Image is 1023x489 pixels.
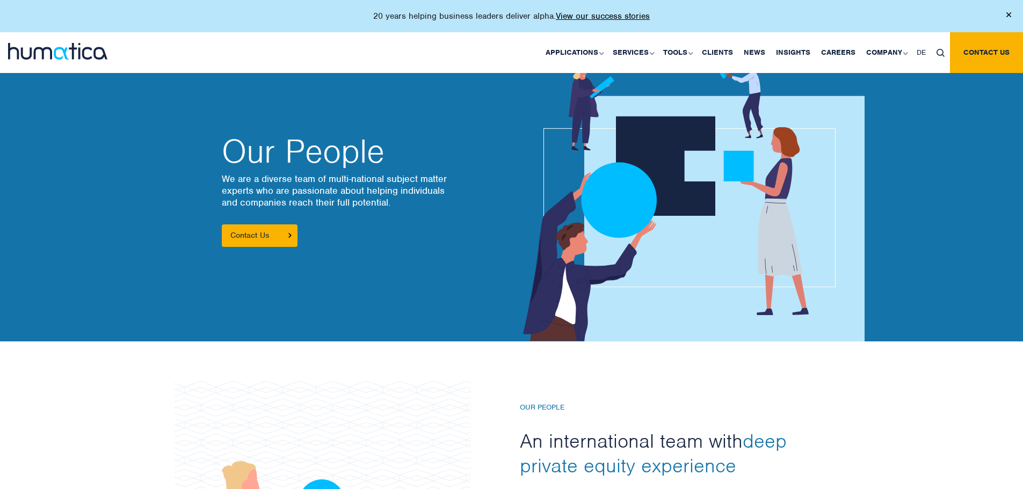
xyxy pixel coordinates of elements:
[222,224,298,247] a: Contact Us
[696,32,738,73] a: Clients
[607,32,658,73] a: Services
[373,11,650,21] p: 20 years helping business leaders deliver alpha.
[861,32,911,73] a: Company
[540,32,607,73] a: Applications
[738,32,771,73] a: News
[556,11,650,21] a: View our success stories
[816,32,861,73] a: Careers
[495,57,865,341] img: about_banner1
[222,135,501,167] h2: Our People
[520,428,787,478] span: deep private equity experience
[950,32,1023,73] a: Contact us
[911,32,931,73] a: DE
[520,428,810,478] h2: An international team with
[937,49,945,57] img: search_icon
[222,173,501,208] p: We are a diverse team of multi-national subject matter experts who are passionate about helping i...
[658,32,696,73] a: Tools
[288,233,292,238] img: arrowicon
[520,403,810,412] h6: Our People
[8,43,107,60] img: logo
[917,48,926,57] span: DE
[771,32,816,73] a: Insights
